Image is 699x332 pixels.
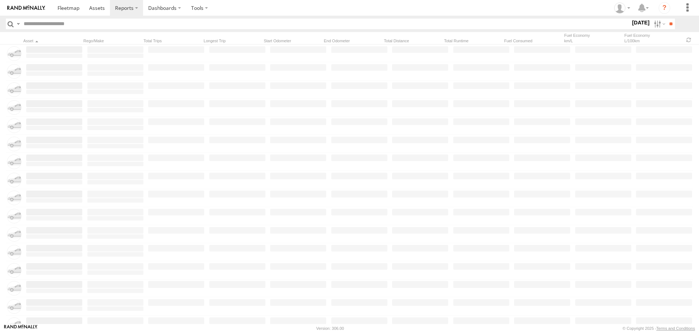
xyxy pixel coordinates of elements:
i: ? [659,2,670,14]
label: Search Query [15,19,21,29]
div: km/L [564,38,621,43]
a: Terms and Conditions [656,326,695,331]
div: End Odometer [324,38,381,43]
div: Version: 306.00 [316,326,344,331]
div: Total Trips [143,38,201,43]
label: Search Filter Options [651,19,667,29]
div: © Copyright 2025 - [623,326,695,331]
div: Rego/Make [83,38,141,43]
a: Visit our Website [4,325,37,332]
div: Fuel Consumed [504,38,561,43]
div: Fuel Economy [564,33,621,43]
div: Total Runtime [444,38,501,43]
div: L/100km [624,38,682,43]
div: Longest Trip [204,38,261,43]
div: Marco DiBenedetto [612,3,633,13]
div: Start Odometer [264,38,321,43]
span: Refresh [684,36,693,43]
div: Total Distance [384,38,441,43]
label: [DATE] [631,19,651,27]
img: rand-logo.svg [7,5,45,11]
div: Click to Sort [23,38,80,43]
div: Fuel Economy [624,33,682,43]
